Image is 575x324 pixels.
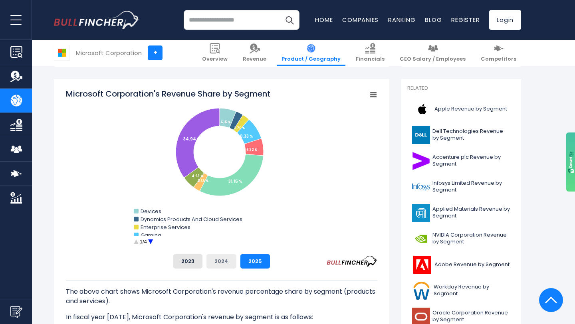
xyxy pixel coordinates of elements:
[356,56,385,63] span: Financials
[388,16,415,24] a: Ranking
[54,11,140,29] img: bullfincher logo
[192,174,203,178] tspan: 4.93 %
[425,16,442,24] a: Blog
[407,254,515,276] a: Adobe Revenue by Segment
[432,154,510,168] span: Accenture plc Revenue by Segment
[342,16,379,24] a: Companies
[66,312,377,322] p: In fiscal year [DATE], Microsoft Corporation's revenue by segment is as follows:
[240,254,270,269] button: 2025
[407,98,515,120] a: Apple Revenue by Segment
[240,133,253,139] tspan: 8.33 %
[407,150,515,172] a: Accenture plc Revenue by Segment
[54,11,140,29] a: Go to homepage
[54,45,69,60] img: MSFT logo
[412,230,430,248] img: NVDA logo
[202,56,228,63] span: Overview
[66,88,377,248] svg: Microsoft Corporation's Revenue Share by Segment
[407,124,515,146] a: Dell Technologies Revenue by Segment
[238,40,271,66] a: Revenue
[407,202,515,224] a: Applied Materials Revenue by Segment
[280,10,299,30] button: Search
[141,223,190,231] text: Enterprise Services
[183,136,200,142] tspan: 34.94 %
[412,282,431,300] img: WDAY logo
[282,56,341,63] span: Product / Geography
[432,128,510,142] span: Dell Technologies Revenue by Segment
[246,148,257,152] tspan: 6.32 %
[66,88,270,99] tspan: Microsoft Corporation's Revenue Share by Segment
[476,40,521,66] a: Competitors
[407,85,515,92] p: Related
[432,232,510,245] span: NVIDIA Corporation Revenue by Segment
[489,10,521,30] a: Login
[412,178,430,196] img: INFY logo
[315,16,333,24] a: Home
[140,239,147,245] text: 1/4
[76,48,142,57] div: Microsoft Corporation
[412,256,432,274] img: ADBE logo
[66,287,377,306] p: The above chart shows Microsoft Corporation's revenue percentage share by segment (products and s...
[434,261,510,268] span: Adobe Revenue by Segment
[481,56,516,63] span: Competitors
[434,284,510,297] span: Workday Revenue by Segment
[206,254,236,269] button: 2024
[412,204,430,222] img: AMAT logo
[141,215,242,223] text: Dynamics Products And Cloud Services
[412,126,430,144] img: DELL logo
[432,180,510,194] span: Infosys Limited Revenue by Segment
[141,207,161,215] text: Devices
[412,152,430,170] img: ACN logo
[351,40,389,66] a: Financials
[407,228,515,250] a: NVIDIA Corporation Revenue by Segment
[407,176,515,198] a: Infosys Limited Revenue by Segment
[228,178,242,184] tspan: 31.15 %
[221,120,230,124] tspan: 6.15 %
[412,100,432,118] img: AAPL logo
[434,106,507,113] span: Apple Revenue by Segment
[432,206,510,219] span: Applied Materials Revenue by Segment
[451,16,480,24] a: Register
[198,179,208,183] tspan: 2.63 %
[400,56,466,63] span: CEO Salary / Employees
[277,40,345,66] a: Product / Geography
[234,126,245,130] tspan: 2.75 %
[243,56,266,63] span: Revenue
[148,45,163,60] a: +
[173,254,202,269] button: 2023
[141,231,161,239] text: Gaming
[568,151,574,173] img: gdzwAHDJa65OwAAAABJRU5ErkJggg==
[197,40,232,66] a: Overview
[432,310,510,323] span: Oracle Corporation Revenue by Segment
[395,40,470,66] a: CEO Salary / Employees
[407,280,515,302] a: Workday Revenue by Segment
